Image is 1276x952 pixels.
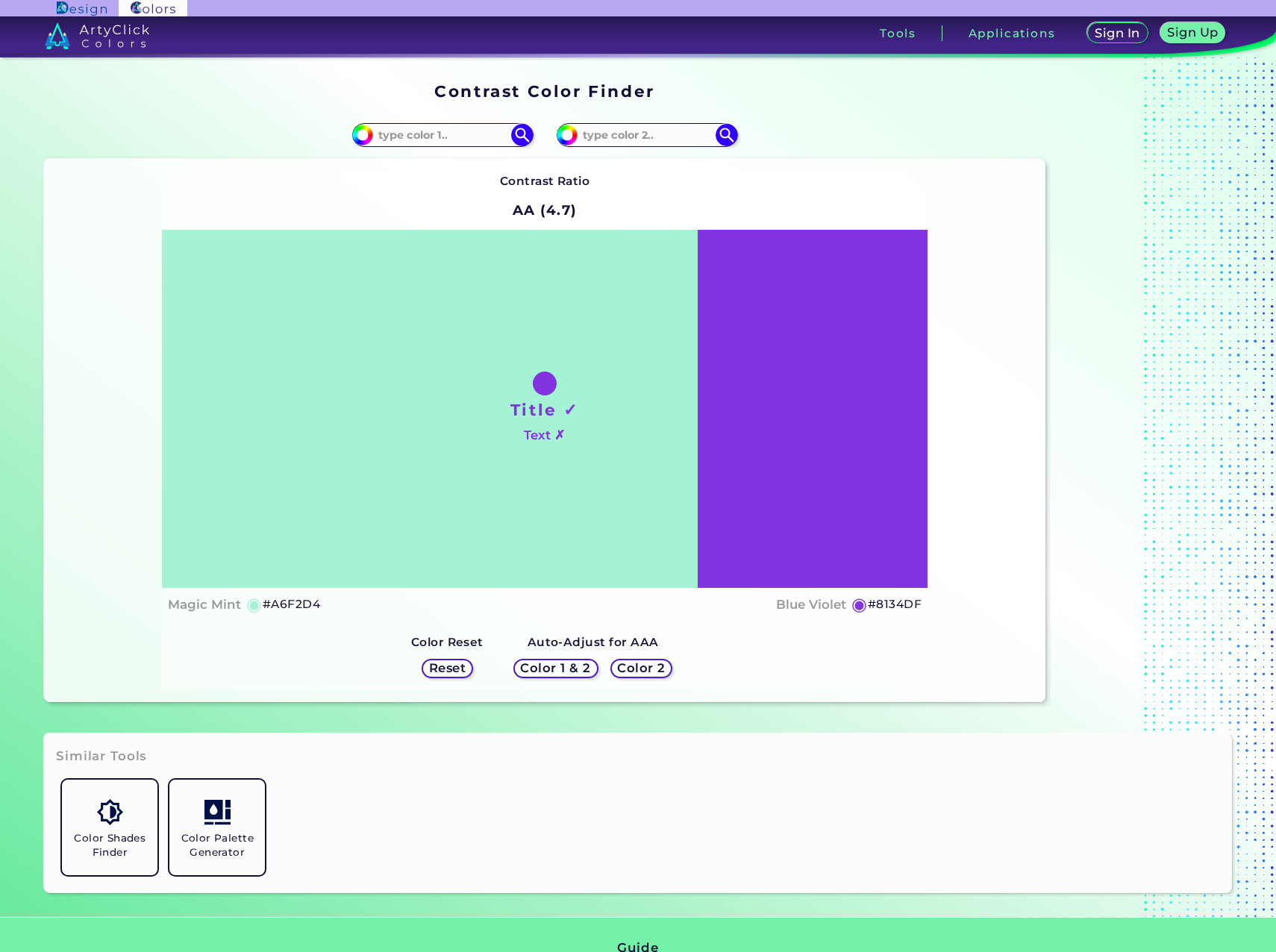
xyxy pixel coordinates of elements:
h1: Title ✓ [510,398,579,421]
h4: Blue Violet [776,594,846,616]
strong: Contrast Ratio [500,174,590,188]
h3: Tools [880,28,916,39]
h5: ◉ [851,595,868,613]
img: icon_color_shades.svg [97,799,123,825]
h5: Color 2 [619,663,663,674]
input: type color 1.. [373,125,512,145]
h5: ◉ [246,595,263,613]
h5: Color Shades Finder [68,831,151,859]
strong: Color Reset [411,635,484,649]
img: icon_col_pal_col.svg [204,799,231,825]
img: logo_artyclick_colors_white.svg [45,22,150,49]
h5: Reset [431,663,464,674]
h3: Applications [969,28,1056,39]
h1: Contrast Color Finder [434,80,654,102]
input: type color 2.. [578,125,716,145]
a: Color Palette Generator [163,774,271,881]
strong: Auto-Adjust for AAA [528,635,659,649]
a: Color Shades Finder [56,774,163,881]
h2: AA (4.7) [506,194,584,227]
a: Sign Up [1163,24,1222,43]
h4: Text ✗ [524,425,565,446]
a: Sign In [1090,24,1145,43]
h5: Color 1 & 2 [524,663,587,674]
img: ArtyClick Design logo [57,1,107,16]
img: icon search [511,124,534,146]
h5: #A6F2D4 [263,595,320,614]
h5: Sign Up [1170,27,1216,38]
h3: Similar Tools [56,748,147,765]
h4: Magic Mint [168,594,241,616]
h5: Color Palette Generator [175,831,259,859]
img: icon search [716,124,738,146]
h5: Sign In [1097,28,1137,39]
h5: #8134DF [868,595,922,614]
